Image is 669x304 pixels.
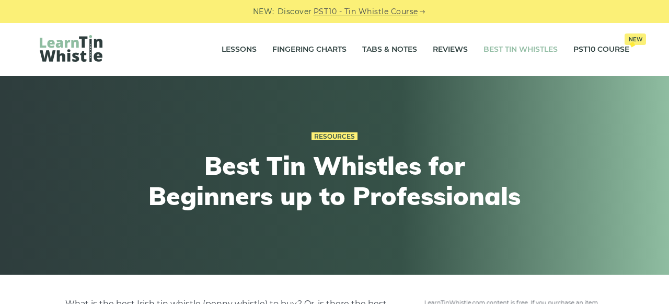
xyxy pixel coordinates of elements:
span: New [625,33,646,45]
a: Best Tin Whistles [483,37,558,63]
a: Tabs & Notes [362,37,417,63]
a: PST10 CourseNew [573,37,629,63]
a: Lessons [222,37,257,63]
a: Fingering Charts [272,37,347,63]
a: Reviews [433,37,468,63]
img: LearnTinWhistle.com [40,35,102,62]
a: Resources [312,132,357,141]
h1: Best Tin Whistles for Beginners up to Professionals [142,151,527,211]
